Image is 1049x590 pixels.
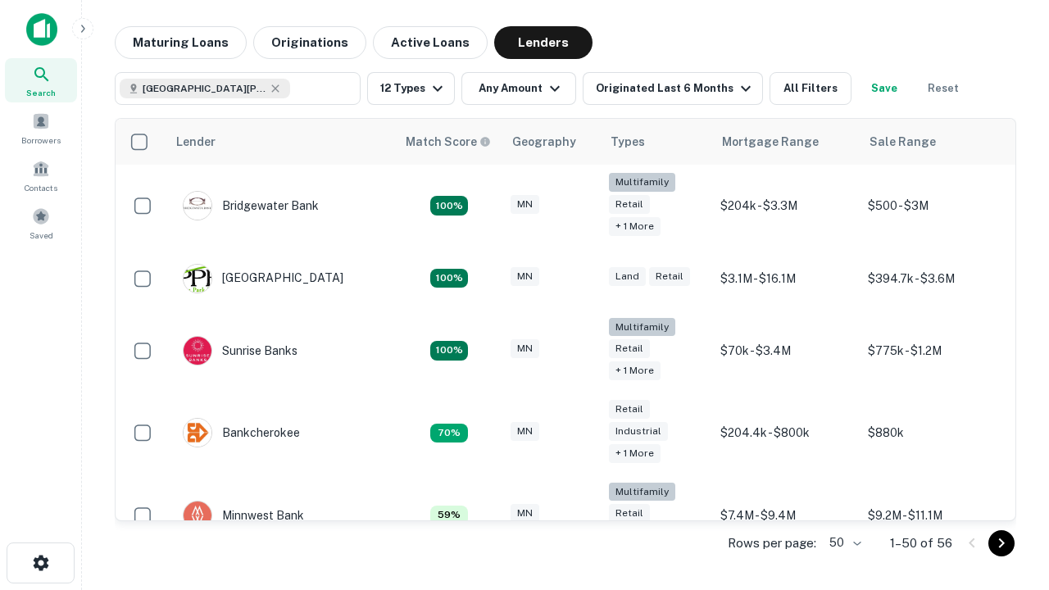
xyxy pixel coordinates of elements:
td: $70k - $3.4M [712,310,860,393]
th: Lender [166,119,396,165]
div: MN [511,195,539,214]
button: All Filters [770,72,851,105]
p: Rows per page: [728,533,816,553]
td: $3.1M - $16.1M [712,247,860,310]
td: $775k - $1.2M [860,310,1007,393]
div: Retail [609,339,650,358]
img: picture [184,337,211,365]
div: Geography [512,132,576,152]
th: Geography [502,119,601,165]
iframe: Chat Widget [967,459,1049,538]
button: Save your search to get updates of matches that match your search criteria. [858,72,910,105]
div: Retail [609,400,650,419]
h6: Match Score [406,133,488,151]
div: Retail [609,504,650,523]
div: Sunrise Banks [183,336,297,365]
div: Capitalize uses an advanced AI algorithm to match your search with the best lender. The match sco... [406,133,491,151]
td: $880k [860,392,1007,474]
td: $394.7k - $3.6M [860,247,1007,310]
div: MN [511,422,539,441]
th: Mortgage Range [712,119,860,165]
a: Borrowers [5,106,77,150]
span: Borrowers [21,134,61,147]
button: 12 Types [367,72,455,105]
img: picture [184,501,211,529]
a: Search [5,58,77,102]
td: $204k - $3.3M [712,165,860,247]
div: Retail [649,267,690,286]
div: Types [611,132,645,152]
div: + 1 more [609,361,661,380]
button: Originated Last 6 Months [583,72,763,105]
div: Multifamily [609,173,675,192]
div: Minnwest Bank [183,501,304,530]
button: Active Loans [373,26,488,59]
span: Search [26,86,56,99]
span: Saved [30,229,53,242]
a: Contacts [5,153,77,197]
div: Sale Range [870,132,936,152]
th: Sale Range [860,119,1007,165]
div: Bankcherokee [183,418,300,447]
div: Multifamily [609,318,675,337]
div: + 1 more [609,217,661,236]
span: Contacts [25,181,57,194]
div: Matching Properties: 6, hasApolloMatch: undefined [430,506,468,525]
button: Lenders [494,26,593,59]
div: Originated Last 6 Months [596,79,756,98]
button: Go to next page [988,530,1015,556]
div: Matching Properties: 10, hasApolloMatch: undefined [430,269,468,288]
div: Multifamily [609,483,675,501]
div: Matching Properties: 18, hasApolloMatch: undefined [430,196,468,216]
img: picture [184,192,211,220]
span: [GEOGRAPHIC_DATA][PERSON_NAME], [GEOGRAPHIC_DATA], [GEOGRAPHIC_DATA] [143,81,266,96]
div: Bridgewater Bank [183,191,319,220]
img: picture [184,419,211,447]
div: MN [511,267,539,286]
p: 1–50 of 56 [890,533,952,553]
div: Matching Properties: 7, hasApolloMatch: undefined [430,424,468,443]
img: capitalize-icon.png [26,13,57,46]
div: 50 [823,531,864,555]
div: Mortgage Range [722,132,819,152]
a: Saved [5,201,77,245]
th: Types [601,119,712,165]
button: Originations [253,26,366,59]
td: $9.2M - $11.1M [860,474,1007,557]
div: Retail [609,195,650,214]
button: Any Amount [461,72,576,105]
button: Maturing Loans [115,26,247,59]
td: $500 - $3M [860,165,1007,247]
button: Reset [917,72,970,105]
div: MN [511,339,539,358]
th: Capitalize uses an advanced AI algorithm to match your search with the best lender. The match sco... [396,119,502,165]
img: picture [184,265,211,293]
td: $7.4M - $9.4M [712,474,860,557]
div: MN [511,504,539,523]
div: Lender [176,132,216,152]
div: Industrial [609,422,668,441]
div: Matching Properties: 15, hasApolloMatch: undefined [430,341,468,361]
div: Land [609,267,646,286]
div: [GEOGRAPHIC_DATA] [183,264,343,293]
td: $204.4k - $800k [712,392,860,474]
div: + 1 more [609,444,661,463]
